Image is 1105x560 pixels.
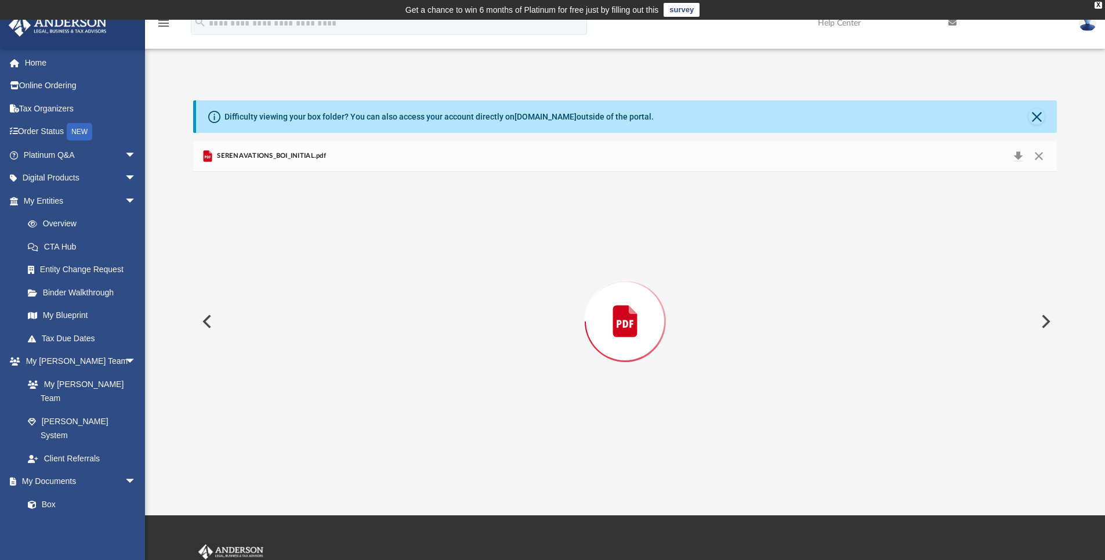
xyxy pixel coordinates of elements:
div: Get a chance to win 6 months of Platinum for free just by filling out this [405,3,659,17]
a: My Entitiesarrow_drop_down [8,189,154,212]
a: CTA Hub [16,235,154,258]
a: Platinum Q&Aarrow_drop_down [8,143,154,167]
img: Anderson Advisors Platinum Portal [196,544,266,559]
button: Previous File [193,305,219,338]
a: Binder Walkthrough [16,281,154,304]
a: [PERSON_NAME] System [16,410,148,447]
button: Download [1008,148,1028,164]
img: Anderson Advisors Platinum Portal [5,14,110,37]
a: survey [664,3,700,17]
a: Tax Organizers [8,97,154,120]
img: User Pic [1079,15,1096,31]
span: arrow_drop_down [125,189,148,213]
div: Preview [193,141,1057,471]
a: My Documentsarrow_drop_down [8,470,148,493]
a: Online Ordering [8,74,154,97]
span: arrow_drop_down [125,143,148,167]
a: My Blueprint [16,304,148,327]
a: Overview [16,212,154,236]
button: Close [1028,148,1049,164]
a: Meeting Minutes [16,516,148,539]
div: NEW [67,123,92,140]
div: Difficulty viewing your box folder? You can also access your account directly on outside of the p... [224,111,654,123]
span: arrow_drop_down [125,167,148,190]
a: [DOMAIN_NAME] [515,112,577,121]
a: Digital Productsarrow_drop_down [8,167,154,190]
span: arrow_drop_down [125,350,148,374]
a: Order StatusNEW [8,120,154,144]
span: arrow_drop_down [125,470,148,494]
a: Entity Change Request [16,258,154,281]
button: Next File [1032,305,1057,338]
span: SERENAVATIONS_BOI_INITIAL.pdf [215,151,326,161]
a: Tax Due Dates [16,327,154,350]
a: menu [157,22,171,30]
i: menu [157,16,171,30]
a: Box [16,493,142,516]
a: Home [8,51,154,74]
div: close [1095,2,1102,9]
button: Close [1028,109,1045,125]
a: My [PERSON_NAME] Team [16,373,142,410]
i: search [194,16,206,28]
a: Client Referrals [16,447,148,470]
a: My [PERSON_NAME] Teamarrow_drop_down [8,350,148,373]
